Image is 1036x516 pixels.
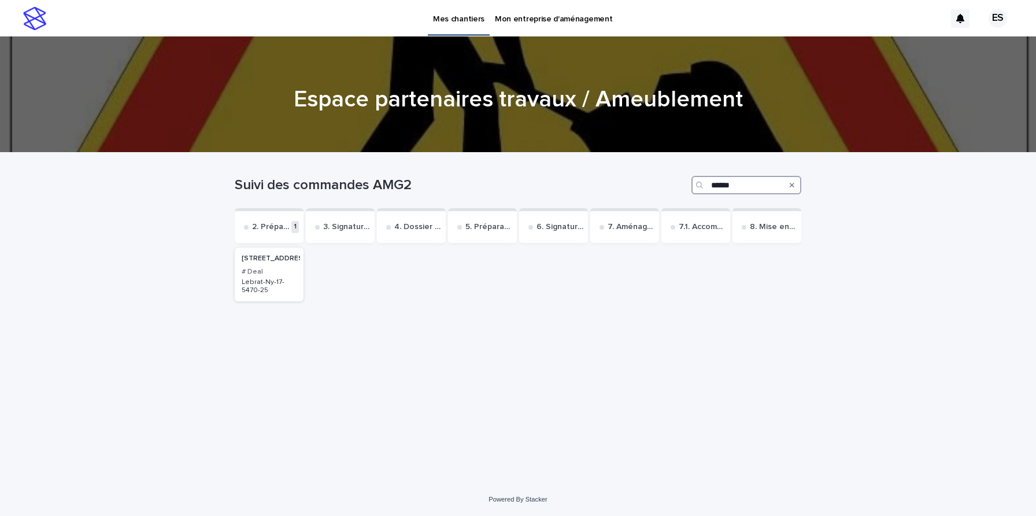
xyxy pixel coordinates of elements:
h3: # Deal [242,267,297,277]
p: 7. Aménagements et travaux [608,222,654,232]
p: 2. Préparation compromis [252,222,289,232]
a: [STREET_ADDRESS]# DealLebrat-Ny-17-5470-25 [235,248,304,301]
p: 8. Mise en loc et gestion [750,222,797,232]
a: Powered By Stacker [489,496,547,503]
div: ES [989,9,1007,28]
p: [STREET_ADDRESS] [242,255,310,263]
img: stacker-logo-s-only.png [23,7,46,30]
p: 6. Signature de l'acte notarié [536,222,583,232]
p: 4. Dossier de financement [394,222,441,232]
input: Search [691,176,801,194]
p: 5. Préparation de l'acte notarié [465,222,512,232]
p: 3. Signature compromis [323,222,370,232]
p: Lebrat-Ny-17-5470-25 [242,278,297,295]
p: 7.1. Accompagnement Bevouac travaux uniquement [679,222,726,232]
h1: Suivi des commandes AMG2 [235,177,687,194]
p: 1 [291,221,299,233]
h1: Espace partenaires travaux / Ameublement [235,86,801,113]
